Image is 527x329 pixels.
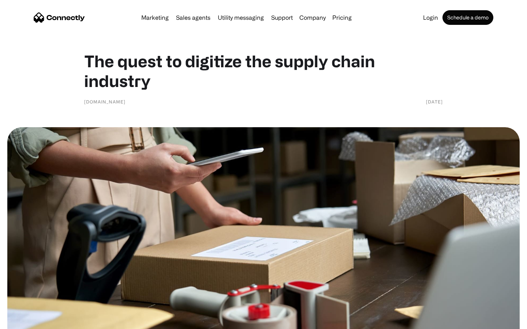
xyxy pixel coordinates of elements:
[215,15,267,20] a: Utility messaging
[329,15,355,20] a: Pricing
[15,316,44,326] ul: Language list
[173,15,213,20] a: Sales agents
[442,10,493,25] a: Schedule a demo
[84,98,126,105] div: [DOMAIN_NAME]
[426,98,443,105] div: [DATE]
[299,12,326,23] div: Company
[138,15,172,20] a: Marketing
[34,12,85,23] a: home
[420,15,441,20] a: Login
[297,12,328,23] div: Company
[84,51,443,91] h1: The quest to digitize the supply chain industry
[7,316,44,326] aside: Language selected: English
[268,15,296,20] a: Support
